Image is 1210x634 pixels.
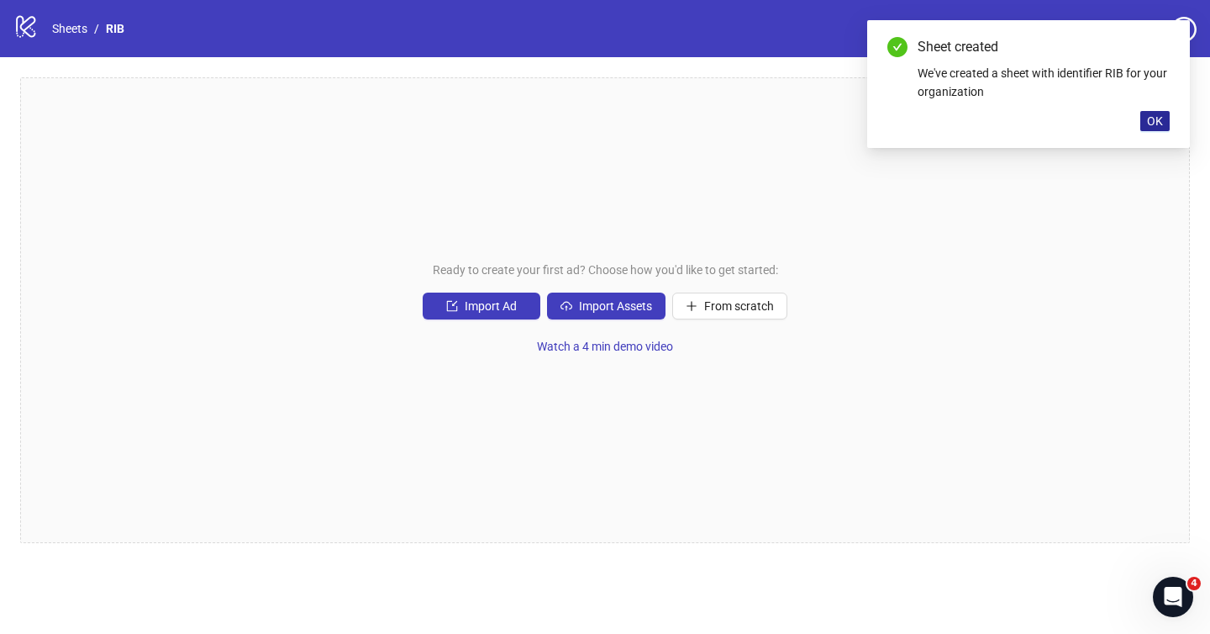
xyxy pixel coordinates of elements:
span: Watch a 4 min demo video [537,340,673,353]
span: OK [1147,114,1163,128]
button: Import Ad [423,293,540,320]
span: Import Ad [465,299,517,313]
a: Close [1151,37,1170,55]
button: Import Assets [547,293,665,320]
a: RIB [103,19,128,38]
span: import [446,300,458,312]
span: question-circle [1171,17,1197,42]
li: / [94,19,99,38]
div: Sheet created [918,37,1170,57]
button: From scratch [672,293,787,320]
button: OK [1140,111,1170,131]
span: From scratch [704,299,774,313]
span: 4 [1187,577,1201,590]
span: cloud-upload [560,300,572,312]
span: plus [686,300,697,312]
div: We've created a sheet with identifier RIB for your organization [918,64,1170,101]
span: check-circle [887,37,907,57]
span: Import Assets [579,299,652,313]
iframe: Intercom live chat [1153,577,1193,617]
a: Settings [1076,17,1165,44]
span: Ready to create your first ad? Choose how you'd like to get started: [433,261,778,279]
a: Sheets [49,19,91,38]
button: Watch a 4 min demo video [523,333,687,360]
